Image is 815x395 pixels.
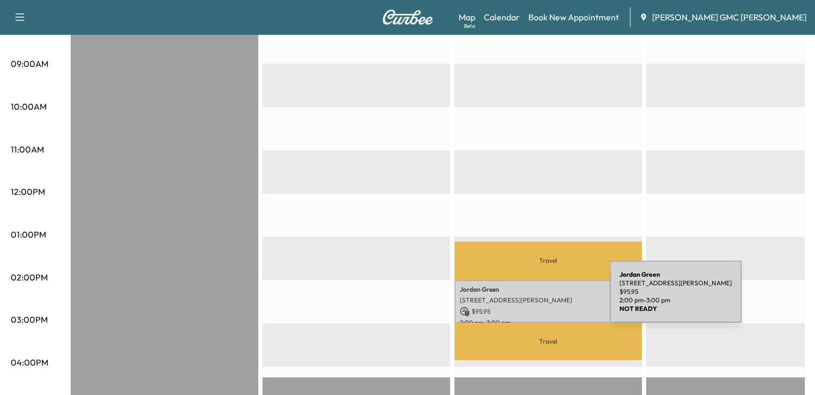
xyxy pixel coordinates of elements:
p: Travel [454,323,642,360]
p: 01:00PM [11,228,46,241]
a: Book New Appointment [528,11,619,24]
p: 2:00 pm - 3:00 pm [460,318,637,327]
b: Jordan Green [619,270,660,278]
img: Curbee Logo [382,10,433,25]
div: Beta [464,22,475,30]
p: 02:00PM [11,271,48,284]
span: [PERSON_NAME] GMC [PERSON_NAME] [652,11,806,24]
b: NOT READY [619,305,657,313]
p: $ 95.95 [619,287,732,296]
p: 04:00PM [11,356,48,369]
p: Travel [454,241,642,279]
p: 10:00AM [11,100,47,113]
a: Calendar [484,11,520,24]
p: 09:00AM [11,57,48,70]
p: Jordan Green [460,285,637,294]
p: 03:00PM [11,313,48,326]
p: [STREET_ADDRESS][PERSON_NAME] [619,279,732,287]
a: MapBeta [459,11,475,24]
p: 2:00 pm - 3:00 pm [619,296,732,305]
p: 11:00AM [11,143,44,156]
p: [STREET_ADDRESS][PERSON_NAME] [460,296,637,305]
p: 12:00PM [11,185,45,198]
p: $ 95.95 [460,307,637,316]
